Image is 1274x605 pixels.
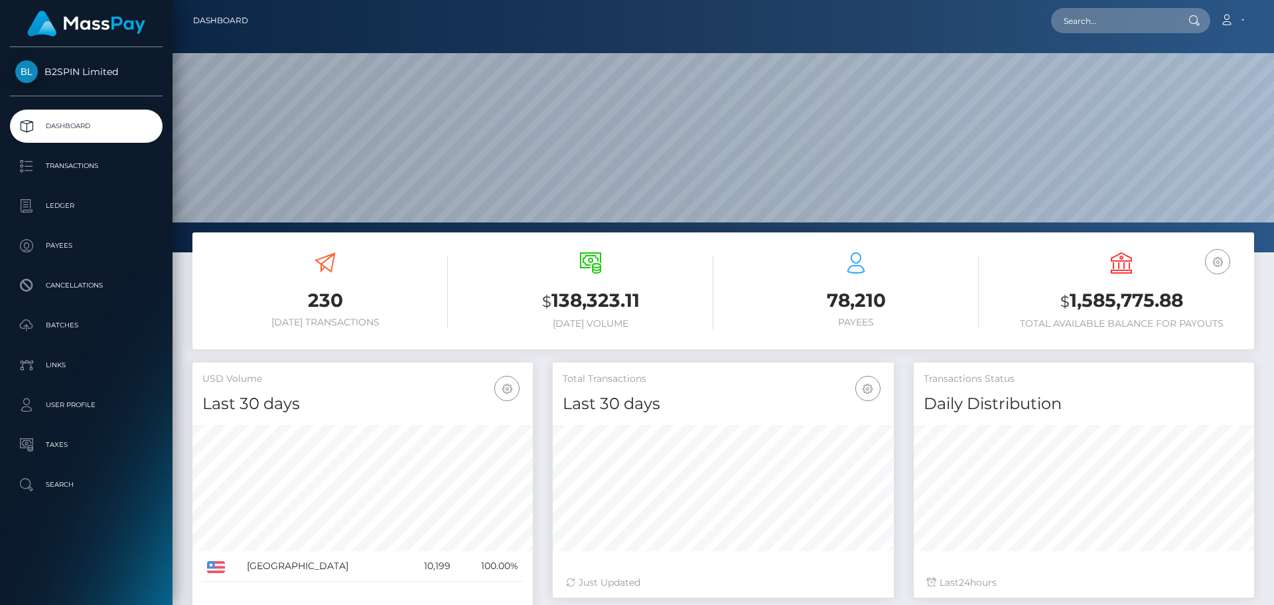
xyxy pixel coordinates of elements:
[202,288,448,313] h3: 230
[193,7,248,35] a: Dashboard
[999,288,1244,315] h3: 1,585,775.88
[202,392,523,416] h4: Last 30 days
[15,355,157,375] p: Links
[468,318,713,329] h6: [DATE] Volume
[202,373,523,386] h5: USD Volume
[10,110,163,143] a: Dashboard
[15,435,157,455] p: Taxes
[27,11,145,37] img: MassPay Logo
[10,428,163,462] a: Taxes
[15,475,157,495] p: Search
[733,288,979,313] h3: 78,210
[10,309,163,342] a: Batches
[563,392,883,416] h4: Last 30 days
[10,229,163,262] a: Payees
[927,576,1241,590] div: Last hours
[242,551,403,582] td: [GEOGRAPHIC_DATA]
[15,116,157,136] p: Dashboard
[1060,292,1070,311] small: $
[1051,8,1176,33] input: Search...
[959,576,970,588] span: 24
[10,149,163,183] a: Transactions
[15,60,38,83] img: B2SPIN Limited
[10,189,163,222] a: Ledger
[10,389,163,422] a: User Profile
[15,395,157,415] p: User Profile
[10,468,163,501] a: Search
[924,373,1244,386] h5: Transactions Status
[10,349,163,382] a: Links
[403,551,456,582] td: 10,199
[468,288,713,315] h3: 138,323.11
[455,551,523,582] td: 100.00%
[924,392,1244,416] h4: Daily Distribution
[15,196,157,216] p: Ledger
[15,156,157,176] p: Transactions
[10,66,163,78] span: B2SPIN Limited
[15,276,157,296] p: Cancellations
[15,236,157,256] p: Payees
[542,292,551,311] small: $
[733,317,979,328] h6: Payees
[207,561,225,573] img: US.png
[202,317,448,328] h6: [DATE] Transactions
[563,373,883,386] h5: Total Transactions
[999,318,1244,329] h6: Total Available Balance for Payouts
[15,315,157,335] p: Batches
[566,576,880,590] div: Just Updated
[10,269,163,302] a: Cancellations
